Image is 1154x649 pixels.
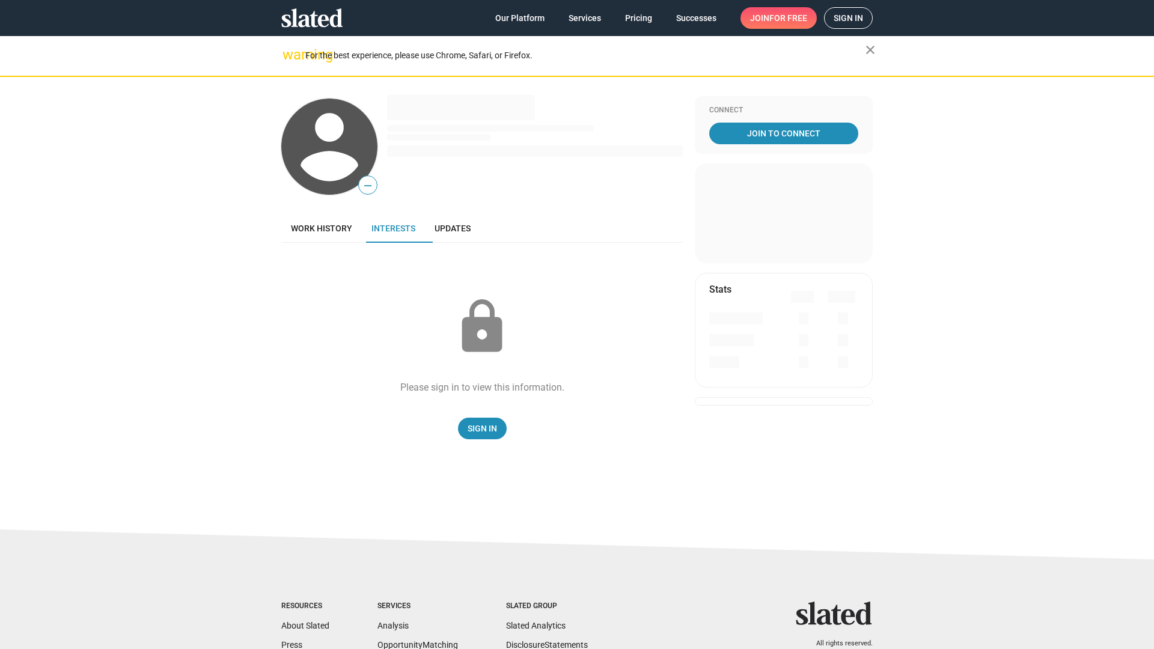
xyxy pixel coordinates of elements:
[377,621,409,630] a: Analysis
[495,7,545,29] span: Our Platform
[615,7,662,29] a: Pricing
[834,8,863,28] span: Sign in
[506,621,566,630] a: Slated Analytics
[506,602,588,611] div: Slated Group
[282,47,297,62] mat-icon: warning
[281,214,362,243] a: Work history
[769,7,807,29] span: for free
[750,7,807,29] span: Join
[371,224,415,233] span: Interests
[709,283,731,296] mat-card-title: Stats
[676,7,716,29] span: Successes
[291,224,352,233] span: Work history
[452,297,512,357] mat-icon: lock
[359,178,377,193] span: —
[569,7,601,29] span: Services
[625,7,652,29] span: Pricing
[863,43,878,57] mat-icon: close
[435,224,471,233] span: Updates
[362,214,425,243] a: Interests
[377,602,458,611] div: Services
[400,381,564,394] div: Please sign in to view this information.
[281,621,329,630] a: About Slated
[486,7,554,29] a: Our Platform
[559,7,611,29] a: Services
[709,106,858,115] div: Connect
[425,214,480,243] a: Updates
[305,47,865,64] div: For the best experience, please use Chrome, Safari, or Firefox.
[468,418,497,439] span: Sign In
[709,123,858,144] a: Join To Connect
[458,418,507,439] a: Sign In
[281,602,329,611] div: Resources
[824,7,873,29] a: Sign in
[740,7,817,29] a: Joinfor free
[712,123,856,144] span: Join To Connect
[667,7,726,29] a: Successes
